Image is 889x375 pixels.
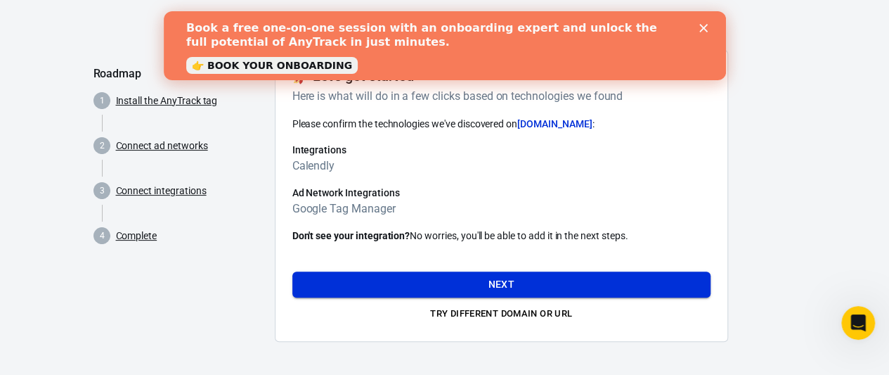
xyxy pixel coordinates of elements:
[292,272,710,298] button: Next
[99,96,104,106] text: 1
[292,143,710,157] h6: Integrations
[99,186,104,196] text: 3
[116,184,207,198] a: Connect integrations
[116,139,208,153] a: Connect ad networks
[99,231,104,241] text: 4
[93,67,264,81] h5: Roadmap
[292,230,410,241] strong: Don't see your integration?
[292,200,710,217] h6: Google Tag Manager
[292,157,710,174] h6: Calendly
[536,13,550,21] div: Close
[517,118,592,129] span: [DOMAIN_NAME]
[292,118,595,129] span: Please confirm the technologies we've discovered on :
[292,87,705,105] h6: Here is what will do in a few clicks based on technologies we found
[116,229,157,243] a: Complete
[164,11,726,80] iframe: Intercom live chat banner
[292,229,710,243] p: No worries, you'll be able to add it in the next steps.
[99,141,104,151] text: 2
[116,94,218,108] a: Install the AnyTrack tag
[292,303,710,325] button: Try different domain or url
[292,186,710,200] h6: Ad Network Integrations
[841,306,875,340] iframe: Intercom live chat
